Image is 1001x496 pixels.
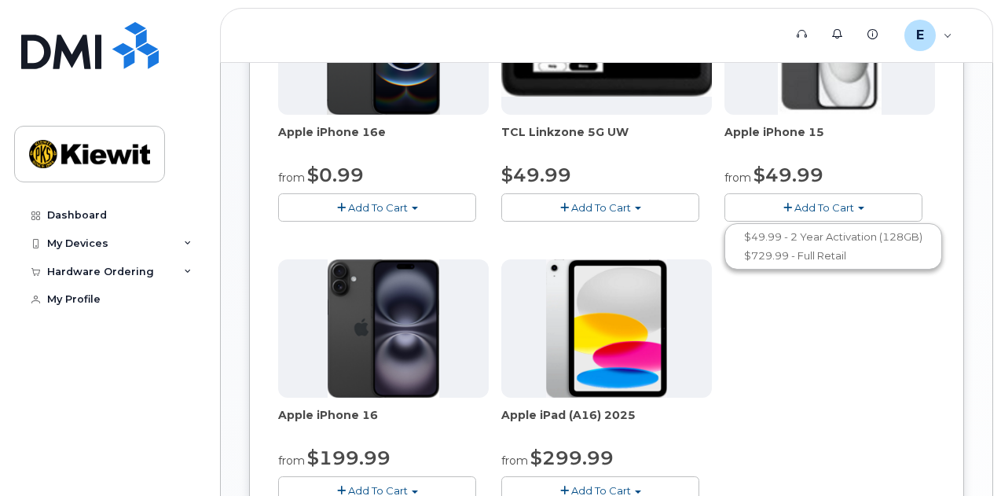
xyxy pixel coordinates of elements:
div: Apple iPhone 16e [278,124,489,156]
span: $199.99 [307,446,390,469]
span: $0.99 [307,163,364,186]
span: Add To Cart [794,201,854,214]
div: Eugene.Udarbe [893,20,963,51]
a: $729.99 - Full Retail [728,246,938,266]
small: from [278,171,305,185]
span: $299.99 [530,446,614,469]
span: E [916,26,924,45]
small: from [724,171,751,185]
span: Add To Cart [571,201,631,214]
button: Add To Cart [724,193,922,221]
span: $49.99 [753,163,823,186]
button: Add To Cart [278,193,476,221]
div: Apple iPad (A16) 2025 [501,407,712,439]
img: iphone_16_plus.png [328,259,438,398]
small: from [501,454,528,468]
span: Add To Cart [348,201,408,214]
small: from [278,454,305,468]
button: Add To Cart [501,193,699,221]
img: ipad_11.png [546,259,668,398]
span: $49.99 [501,163,571,186]
div: Apple iPhone 16 [278,407,489,439]
div: Apple iPhone 15 [724,124,935,156]
a: $49.99 - 2 Year Activation (128GB) [728,227,938,247]
div: TCL Linkzone 5G UW [501,124,712,156]
iframe: Messenger Launcher [933,428,989,484]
